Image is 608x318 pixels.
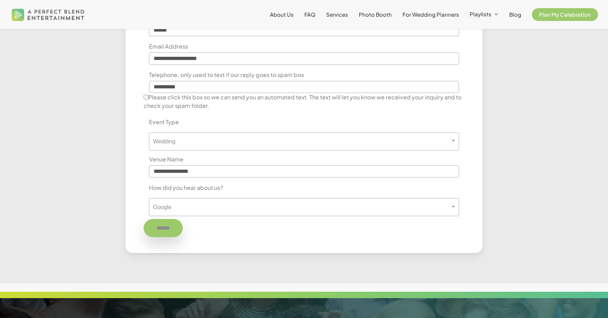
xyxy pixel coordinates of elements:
span: Plan My Celebration [539,11,591,18]
a: FAQ [304,12,315,17]
label: Event Type [144,118,184,126]
a: Services [326,12,348,17]
span: Photo Booth [359,11,392,18]
a: Playlists [470,11,498,18]
span: Playlists [470,11,491,17]
span: Blog [509,11,521,18]
span: For Wedding Planners [402,11,459,18]
label: Venue Name [144,155,189,164]
label: How did you hear about us? [144,183,228,192]
label: Please click this box so we can send you an automated text. The text will let you know we receive... [144,93,464,110]
span: Google [149,204,458,210]
input: Please click this box so we can send you an automated text. The text will let you know we receive... [144,95,148,99]
span: Wedding [149,132,459,150]
span: FAQ [304,11,315,18]
span: About Us [270,11,294,18]
a: About Us [270,12,294,17]
img: A Perfect Blend Entertainment [10,3,86,26]
label: Telephone, only used to text if our reply goes to spam box [144,71,309,79]
span: Services [326,11,348,18]
a: Blog [509,12,521,17]
span: Google [149,198,459,216]
label: Email Address [144,42,193,51]
a: Photo Booth [359,12,392,17]
span: Wedding [149,138,458,145]
a: For Wedding Planners [402,12,459,17]
a: Plan My Celebration [532,12,598,17]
